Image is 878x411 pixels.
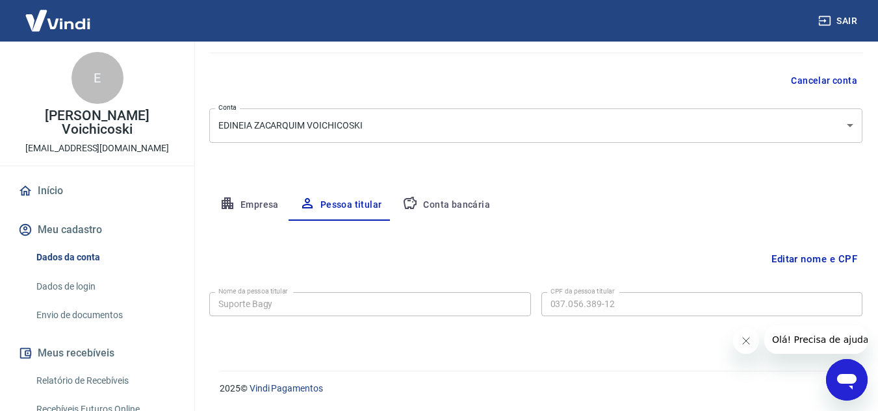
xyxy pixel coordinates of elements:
div: EDINEIA ZACARQUIM VOICHICOSKI [209,108,862,143]
button: Meus recebíveis [16,339,179,367]
button: Meu cadastro [16,216,179,244]
img: Vindi [16,1,100,40]
p: 2025 © [220,382,847,395]
button: Sair [816,9,862,33]
a: Dados da conta [31,244,179,271]
label: CPF da pessoa titular [550,286,615,296]
button: Editar nome e CPF [766,247,862,271]
a: Vindi Pagamentos [250,383,323,393]
a: Relatório de Recebíveis [31,367,179,394]
a: Início [16,177,179,205]
button: Conta bancária [392,190,500,221]
p: [EMAIL_ADDRESS][DOMAIN_NAME] [25,142,169,155]
iframe: Mensagem da empresa [764,325,868,354]
div: E [71,52,123,104]
button: Cancelar conta [786,69,862,93]
button: Empresa [209,190,289,221]
iframe: Fechar mensagem [733,328,759,354]
a: Dados de login [31,273,179,300]
p: [PERSON_NAME] Voichicoski [10,109,184,136]
label: Nome da pessoa titular [218,286,288,296]
label: Conta [218,103,237,112]
iframe: Botão para abrir a janela de mensagens [826,359,868,401]
button: Pessoa titular [289,190,393,221]
span: Olá! Precisa de ajuda? [8,9,109,19]
a: Envio de documentos [31,302,179,329]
